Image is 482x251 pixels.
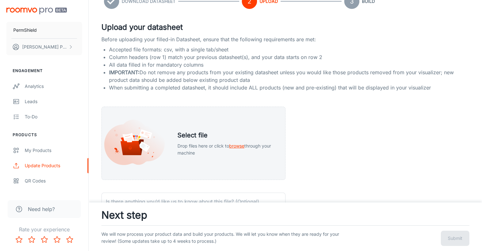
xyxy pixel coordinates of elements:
span: IMPORTANT: [109,69,139,76]
div: Select fileDrop files here or click tobrowsethrough your machine [101,107,286,180]
p: PermShield [13,27,37,34]
div: To-do [25,113,82,120]
button: PermShield [6,22,82,38]
div: My Products [25,147,82,154]
span: Need help? [28,205,55,213]
p: Drop files here or click to through your machine [177,142,275,156]
li: Column headers (row 1) match your previous datasheet(s), and your data starts on row 2 [109,53,472,61]
h3: Next step [101,208,469,223]
p: We will now process your product data and build your products. We will let you know when they are... [101,231,341,246]
button: Rate 3 star [38,233,51,246]
button: Rate 5 star [63,233,76,246]
li: All data filled in for mandatory columns [109,61,472,69]
p: Before uploading your filled-in Datasheet, ensure that the following requirements are met: [101,36,469,43]
div: Leads [25,98,82,105]
button: Rate 1 star [13,233,25,246]
h4: Upload your datasheet [101,22,469,33]
button: Rate 2 star [25,233,38,246]
li: When submitting a completed datasheet, it should include ALL products (new and pre-existing) that... [109,84,472,91]
button: [PERSON_NAME] Paiva [6,39,82,55]
p: [PERSON_NAME] Paiva [22,43,67,50]
h5: Select file [177,130,275,140]
button: Rate 4 star [51,233,63,246]
div: QR Codes [25,177,82,184]
div: Analytics [25,83,82,90]
div: Update Products [25,162,82,169]
p: Rate your experience [5,226,83,233]
li: Accepted file formats: csv, with a single tab/sheet [109,46,472,53]
span: browse [229,143,244,149]
img: Roomvo PRO Beta [6,8,67,14]
li: Do not remove any products from your existing datasheet unless you would like those products remo... [109,69,472,84]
